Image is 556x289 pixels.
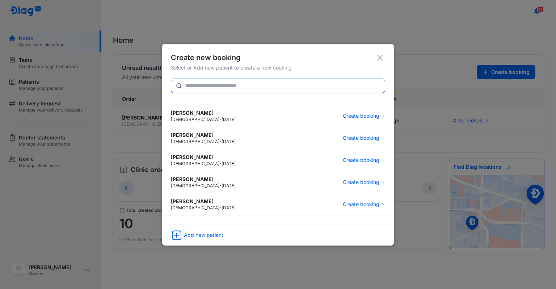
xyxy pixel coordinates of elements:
[222,117,236,122] span: [DATE]
[171,154,236,161] div: [PERSON_NAME]
[184,231,223,239] div: Add new patient
[343,134,379,142] span: Create booking
[219,183,222,188] span: -
[343,156,379,164] span: Create booking
[171,131,236,139] div: [PERSON_NAME]
[343,112,379,120] span: Create booking
[171,53,385,63] div: Create new booking
[171,205,219,210] span: [DEMOGRAPHIC_DATA]
[343,179,379,186] span: Create booking
[219,117,222,122] span: -
[219,139,222,144] span: -
[219,161,222,166] span: -
[222,183,236,188] span: [DATE]
[171,117,219,122] span: [DEMOGRAPHIC_DATA]
[343,201,379,208] span: Create booking
[171,176,236,183] div: [PERSON_NAME]
[222,161,236,166] span: [DATE]
[171,64,385,71] div: Select or Add new patient to create a new booking
[222,139,236,144] span: [DATE]
[219,205,222,210] span: -
[171,161,219,166] span: [DEMOGRAPHIC_DATA]
[171,109,236,117] div: [PERSON_NAME]
[171,198,236,205] div: [PERSON_NAME]
[222,205,236,210] span: [DATE]
[171,139,219,144] span: [DEMOGRAPHIC_DATA]
[171,183,219,188] span: [DEMOGRAPHIC_DATA]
